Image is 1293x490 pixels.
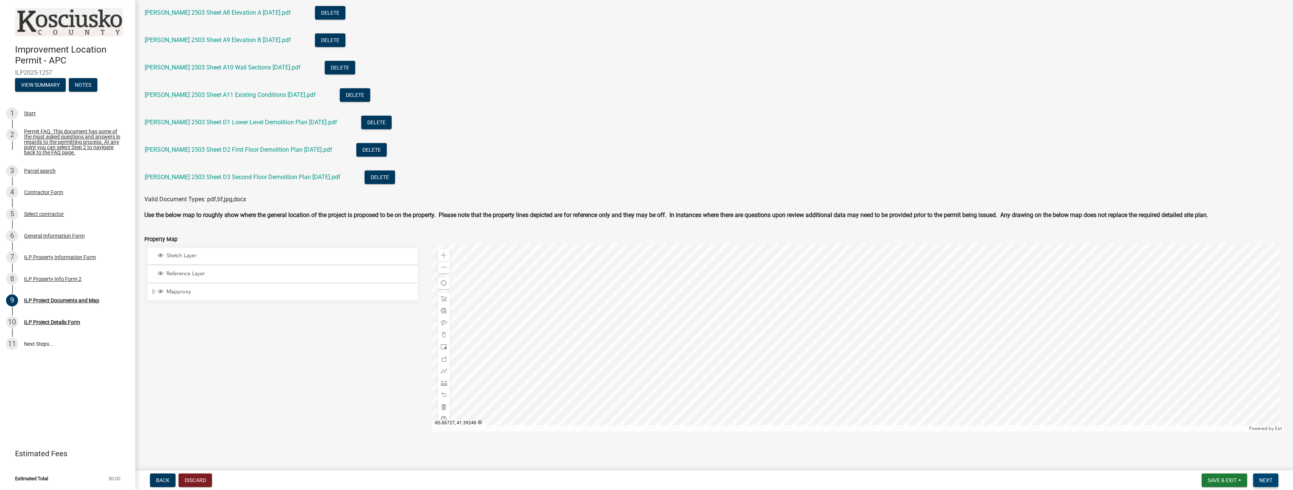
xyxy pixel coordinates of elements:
[148,284,418,301] li: Mapproxy
[6,446,123,461] a: Estimated Fees
[315,6,345,20] button: Delete
[6,294,18,306] div: 9
[145,173,341,181] a: [PERSON_NAME] 2503 Sheet D3 Second Floor Demolition Plan [DATE].pdf
[145,91,316,98] a: [PERSON_NAME] 2503 Sheet A11 Existing Conditions [DATE].pdf
[365,174,395,181] wm-modal-confirm: Delete Document
[1202,473,1247,487] button: Save & Exit
[145,119,337,126] a: [PERSON_NAME] 2503 Sheet D1 Lower Level Demolition Plan [DATE].pdf
[145,146,332,153] a: [PERSON_NAME] 2503 Sheet D2 First Floor Demolition Plan [DATE].pdf
[340,88,370,102] button: Delete
[24,233,85,238] div: General Information Form
[15,78,66,92] button: View Summary
[15,69,120,76] span: ILP2025-1257
[438,249,450,261] div: Zoom in
[151,288,156,296] span: Expand
[6,230,18,242] div: 6
[6,316,18,328] div: 10
[361,116,392,129] button: Delete
[6,273,18,285] div: 8
[6,251,18,263] div: 7
[147,246,418,303] ul: Layer List
[1247,425,1284,431] div: Powered by
[24,211,64,217] div: Select contractor
[15,44,129,66] h4: Improvement Location Permit - APC
[1253,473,1278,487] button: Next
[1259,477,1272,483] span: Next
[156,288,415,296] div: Mapproxy
[24,168,56,173] div: Parcel search
[6,186,18,198] div: 4
[24,298,99,303] div: ILP Project Documents and Map
[325,61,355,74] button: Delete
[144,211,1208,219] strong: Use the below map to roughly show where the general location of the project is proposed to be on ...
[1208,477,1237,483] span: Save & Exit
[148,266,418,283] li: Reference Layer
[24,111,36,116] div: Start
[145,36,291,44] a: [PERSON_NAME] 2503 Sheet A9 Elevation B [DATE].pdf
[165,288,415,295] span: Mapproxy
[156,252,415,260] div: Sketch Layer
[69,78,97,92] button: Notes
[6,107,18,119] div: 1
[165,252,415,259] span: Sketch Layer
[15,82,66,88] wm-modal-confirm: Summary
[24,255,96,260] div: ILP Property Information Form
[24,129,123,155] div: Permit FAQ. This document has some of the most asked questions and answers in regards to the perm...
[24,190,63,195] div: Contractor Form
[438,261,450,273] div: Zoom out
[356,143,387,157] button: Delete
[315,37,345,44] wm-modal-confirm: Delete Document
[1275,426,1282,431] a: Esri
[356,146,387,154] wm-modal-confirm: Delete Document
[150,473,176,487] button: Back
[148,248,418,265] li: Sketch Layer
[144,196,246,203] span: Valid Document Types: pdf,tif,jpg,docx
[361,119,392,126] wm-modal-confirm: Delete Document
[156,270,415,278] div: Reference Layer
[144,237,177,242] label: Property Map
[6,165,18,177] div: 3
[315,9,345,17] wm-modal-confirm: Delete Document
[325,64,355,71] wm-modal-confirm: Delete Document
[6,208,18,220] div: 5
[315,33,345,47] button: Delete
[145,9,291,16] a: [PERSON_NAME] 2503 Sheet A8 Elevation A [DATE].pdf
[145,64,301,71] a: [PERSON_NAME] 2503 Sheet A10 Wall Sections [DATE].pdf
[165,270,415,277] span: Reference Layer
[6,338,18,350] div: 11
[156,477,170,483] span: Back
[24,320,80,325] div: ILP Project Details Form
[6,129,18,141] div: 2
[365,170,395,184] button: Delete
[69,82,97,88] wm-modal-confirm: Notes
[24,276,82,282] div: ILP Property Info Form 2
[15,476,48,481] span: Estimated Total
[15,8,123,36] img: Kosciusko County, Indiana
[179,473,212,487] button: Discard
[438,277,450,289] div: Find my location
[340,92,370,99] wm-modal-confirm: Delete Document
[109,476,120,481] span: $0.00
